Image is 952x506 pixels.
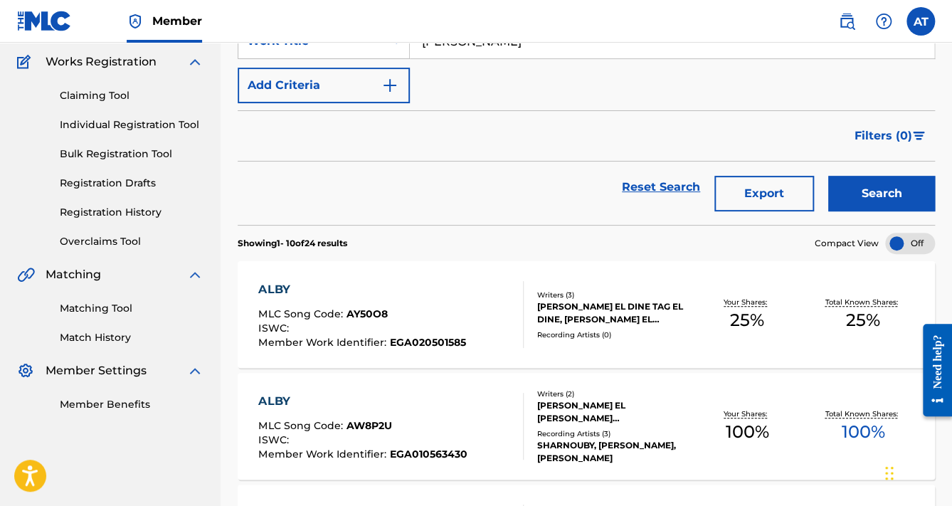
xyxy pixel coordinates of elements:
iframe: Chat Widget [881,438,952,506]
iframe: Resource Center [912,312,952,427]
span: Member Work Identifier : [258,336,389,349]
div: SHARNOUBY, [PERSON_NAME], [PERSON_NAME] [537,439,689,465]
form: Search Form [238,23,935,225]
img: expand [186,266,203,283]
div: Drag [885,452,894,495]
span: Works Registration [46,53,157,70]
div: Recording Artists ( 0 ) [537,330,689,340]
a: Claiming Tool [60,88,203,103]
p: Total Known Shares: [825,297,901,307]
img: Works Registration [17,53,36,70]
span: 100 % [726,419,769,445]
span: MLC Song Code : [258,419,346,432]
div: [PERSON_NAME] EL DINE TAG EL DINE, [PERSON_NAME] EL [PERSON_NAME] [537,300,689,326]
span: ISWC : [258,322,292,334]
div: Writers ( 3 ) [537,290,689,300]
span: Filters ( 0 ) [855,127,912,144]
img: Member Settings [17,362,34,379]
div: Writers ( 2 ) [537,389,689,399]
img: 9d2ae6d4665cec9f34b9.svg [381,77,398,94]
a: Overclaims Tool [60,234,203,249]
div: User Menu [906,7,935,36]
span: MLC Song Code : [258,307,346,320]
img: expand [186,53,203,70]
a: Match History [60,330,203,345]
a: Matching Tool [60,301,203,316]
button: Search [828,176,935,211]
span: EGA020501585 [389,336,465,349]
p: Showing 1 - 10 of 24 results [238,237,347,250]
span: ISWC : [258,433,292,446]
img: Top Rightsholder [127,13,144,30]
button: Add Criteria [238,68,410,103]
span: 25 % [846,307,880,333]
div: Help [869,7,898,36]
a: Member Benefits [60,397,203,412]
a: ALBYMLC Song Code:AY50O8ISWC:Member Work Identifier:EGA020501585Writers (3)[PERSON_NAME] EL DINE ... [238,261,935,368]
a: Public Search [832,7,861,36]
div: ALBY [258,281,465,298]
span: Compact View [815,237,879,250]
span: Member Work Identifier : [258,448,389,460]
div: ALBY [258,393,467,410]
span: Member [152,13,202,29]
a: Bulk Registration Tool [60,147,203,162]
a: Individual Registration Tool [60,117,203,132]
div: [PERSON_NAME] EL [PERSON_NAME] [PERSON_NAME] EL SHARNOUBY [537,399,689,425]
img: help [875,13,892,30]
a: Registration Drafts [60,176,203,191]
button: Export [714,176,814,211]
a: Registration History [60,205,203,220]
p: Total Known Shares: [825,409,901,419]
span: Matching [46,266,101,283]
img: Matching [17,266,35,283]
img: expand [186,362,203,379]
span: 100 % [841,419,884,445]
span: EGA010563430 [389,448,467,460]
div: Recording Artists ( 3 ) [537,428,689,439]
span: AW8P2U [346,419,391,432]
a: Reset Search [615,172,707,203]
span: AY50O8 [346,307,387,320]
button: Filters (0) [846,118,935,154]
a: ALBYMLC Song Code:AW8P2UISWC:Member Work Identifier:EGA010563430Writers (2)[PERSON_NAME] EL [PERS... [238,373,935,480]
p: Your Shares: [724,297,771,307]
span: 25 % [730,307,764,333]
img: filter [913,132,925,140]
img: search [838,13,855,30]
span: Member Settings [46,362,147,379]
p: Your Shares: [724,409,771,419]
img: MLC Logo [17,11,72,31]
